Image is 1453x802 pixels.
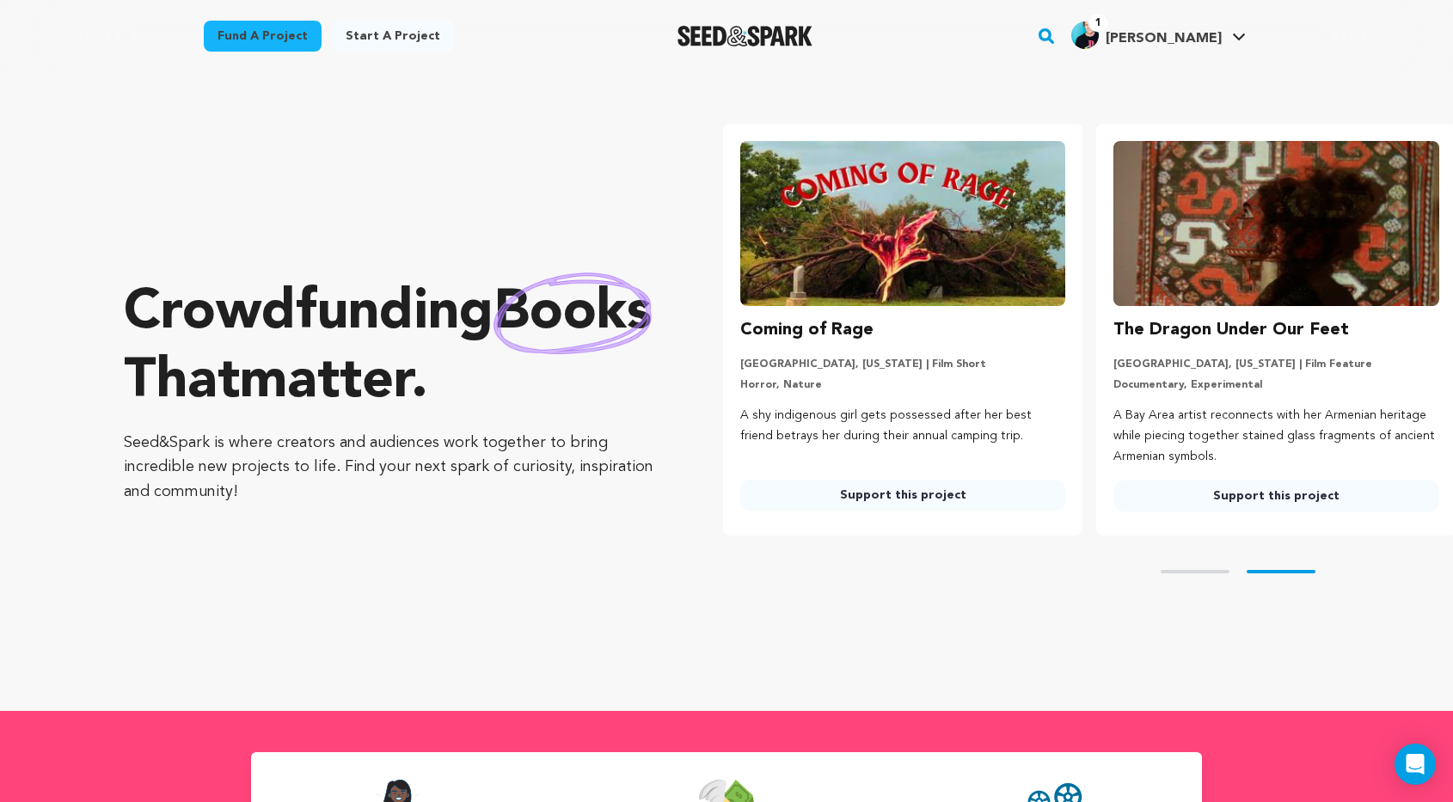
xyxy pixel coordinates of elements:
img: Coming of Rage image [740,141,1066,306]
img: Seed&Spark Logo Dark Mode [677,26,812,46]
span: 1 [1088,15,1108,32]
a: Lars M.'s Profile [1068,18,1249,49]
h3: Coming of Rage [740,316,874,344]
img: hand sketched image [494,272,652,354]
p: [GEOGRAPHIC_DATA], [US_STATE] | Film Feature [1113,358,1439,371]
h3: The Dragon Under Our Feet [1113,316,1349,344]
p: A shy indigenous girl gets possessed after her best friend betrays her during their annual campin... [740,406,1066,447]
div: Open Intercom Messenger [1395,744,1436,785]
span: matter [240,355,411,410]
p: Seed&Spark is where creators and audiences work together to bring incredible new projects to life... [124,431,654,505]
p: A Bay Area artist reconnects with her Armenian heritage while piecing together stained glass frag... [1113,406,1439,467]
p: Horror, Nature [740,378,1066,392]
p: [GEOGRAPHIC_DATA], [US_STATE] | Film Short [740,358,1066,371]
span: Lars M.'s Profile [1068,18,1249,54]
a: Support this project [1113,481,1439,511]
img: 49e8bd1650e86154.jpg [1071,21,1099,49]
p: Documentary, Experimental [1113,378,1439,392]
a: Start a project [332,21,454,52]
img: The Dragon Under Our Feet image [1113,141,1439,306]
a: Support this project [740,480,1066,511]
span: [PERSON_NAME] [1106,32,1222,46]
a: Seed&Spark Homepage [677,26,812,46]
div: Lars M.'s Profile [1071,21,1222,49]
p: Crowdfunding that . [124,279,654,417]
a: Fund a project [204,21,322,52]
